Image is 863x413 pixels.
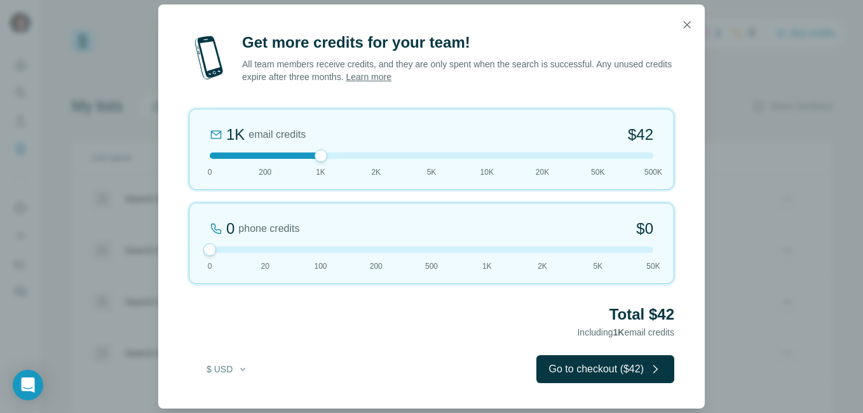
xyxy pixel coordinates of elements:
span: 200 [259,166,271,178]
button: Go to checkout ($42) [536,355,674,383]
img: mobile-phone [189,32,229,83]
h2: Total $42 [189,304,674,325]
span: 20 [261,261,269,272]
span: 5K [427,166,437,178]
button: $ USD [198,358,257,381]
span: 200 [370,261,383,272]
span: 5K [593,261,602,272]
span: 500K [644,166,662,178]
span: 500 [425,261,438,272]
span: 0 [208,166,212,178]
span: 50K [591,166,604,178]
span: 1K [482,261,492,272]
span: email credits [248,127,306,142]
span: phone credits [238,221,299,236]
a: Learn more [346,72,391,82]
span: 1K [316,166,325,178]
span: 2K [538,261,547,272]
div: Open Intercom Messenger [13,370,43,400]
span: 10K [480,166,494,178]
div: 0 [226,219,234,239]
span: $0 [636,219,653,239]
span: 1K [613,327,625,337]
div: 1K [226,125,245,145]
span: 20K [536,166,549,178]
span: 2K [371,166,381,178]
span: 50K [646,261,660,272]
span: 100 [314,261,327,272]
p: All team members receive credits, and they are only spent when the search is successful. Any unus... [242,58,674,83]
span: $42 [628,125,653,145]
span: 0 [208,261,212,272]
span: Including email credits [577,327,674,337]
